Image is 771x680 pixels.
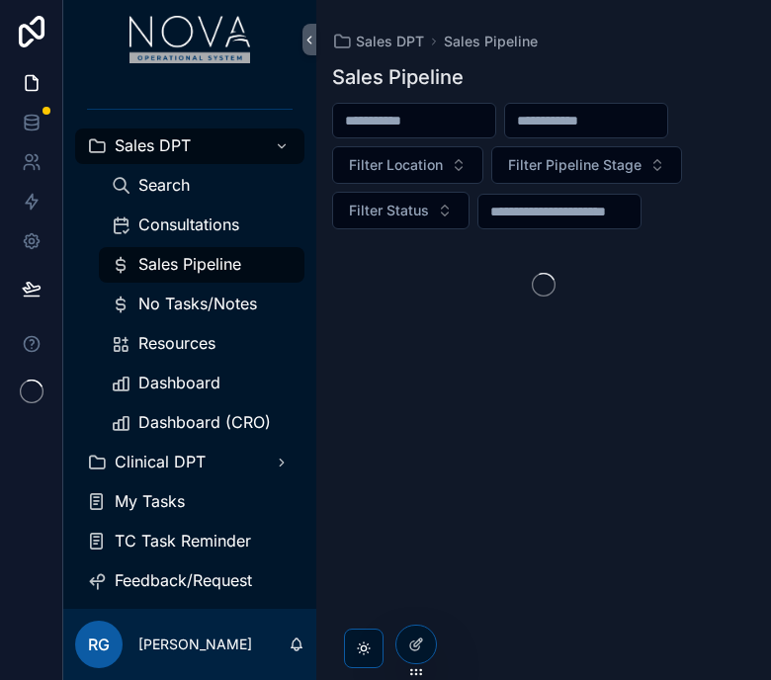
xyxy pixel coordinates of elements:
[508,155,642,175] span: Filter Pipeline Stage
[138,333,215,354] span: Resources
[75,524,304,559] a: TC Task Reminder
[349,201,429,220] span: Filter Status
[444,32,538,51] a: Sales Pipeline
[115,570,252,591] span: Feedback/Request
[75,563,304,599] a: Feedback/Request
[332,192,470,229] button: Select Button
[356,32,424,51] span: Sales DPT
[138,254,241,275] span: Sales Pipeline
[99,405,304,441] a: Dashboard (CRO)
[75,484,304,520] a: My Tasks
[332,32,424,51] a: Sales DPT
[99,287,304,322] a: No Tasks/Notes
[138,373,220,393] span: Dashboard
[99,208,304,243] a: Consultations
[138,635,252,654] p: [PERSON_NAME]
[138,294,257,314] span: No Tasks/Notes
[332,63,464,91] h1: Sales Pipeline
[75,445,304,480] a: Clinical DPT
[115,135,191,156] span: Sales DPT
[138,412,271,433] span: Dashboard (CRO)
[99,168,304,204] a: Search
[88,633,110,656] span: RG
[115,452,206,472] span: Clinical DPT
[349,155,443,175] span: Filter Location
[75,128,304,164] a: Sales DPT
[63,79,316,609] div: scrollable content
[138,175,190,196] span: Search
[115,491,185,512] span: My Tasks
[99,326,304,362] a: Resources
[332,146,483,184] button: Select Button
[99,366,304,401] a: Dashboard
[129,16,251,63] img: App logo
[99,247,304,283] a: Sales Pipeline
[115,531,251,552] span: TC Task Reminder
[138,214,239,235] span: Consultations
[491,146,682,184] button: Select Button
